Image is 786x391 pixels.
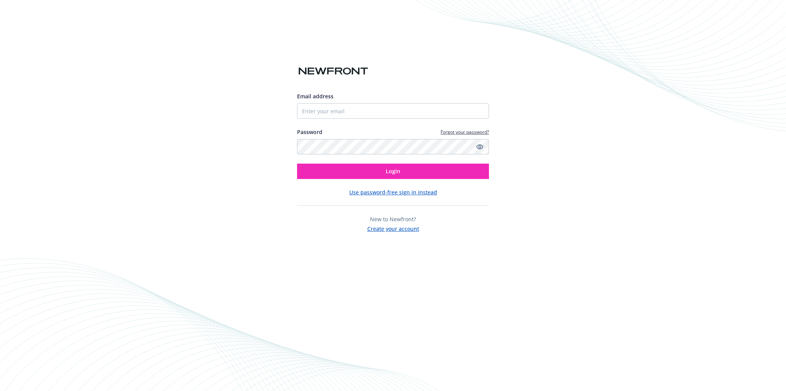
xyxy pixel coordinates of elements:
[297,128,322,136] label: Password
[297,164,489,179] button: Login
[386,167,400,175] span: Login
[475,142,484,151] a: Show password
[297,65,370,78] img: Newfront logo
[441,129,489,135] a: Forgot your password?
[367,223,419,233] button: Create your account
[349,188,437,196] button: Use password-free sign in instead
[297,139,489,154] input: Enter your password
[370,215,416,223] span: New to Newfront?
[297,93,334,100] span: Email address
[297,103,489,119] input: Enter your email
